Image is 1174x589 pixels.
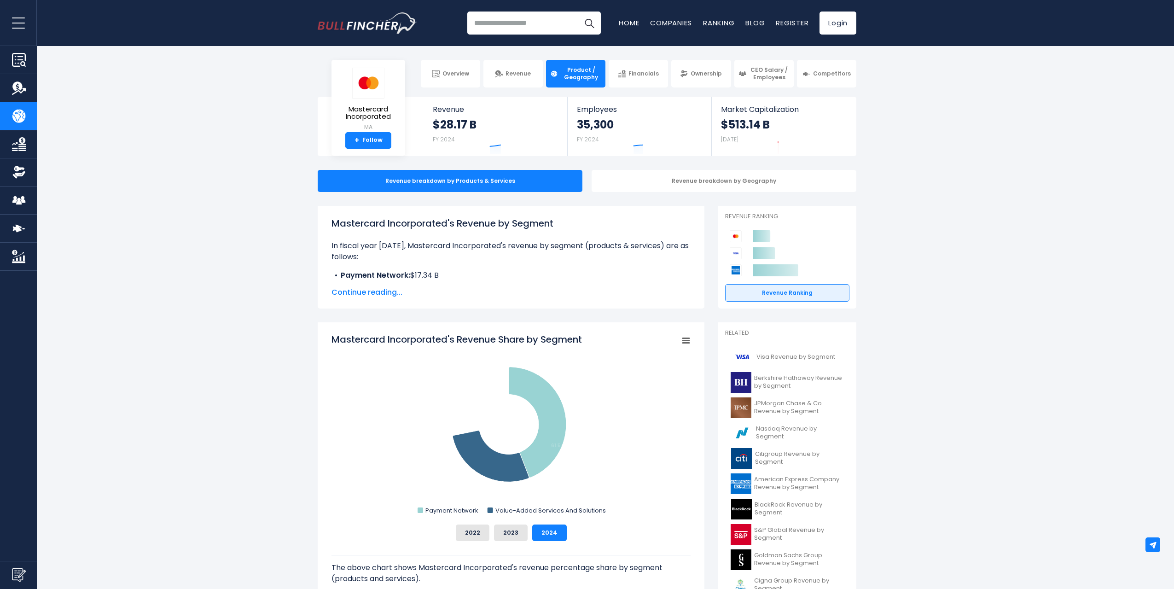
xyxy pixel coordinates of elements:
[421,60,480,87] a: Overview
[725,522,849,547] a: S&P Global Revenue by Segment
[721,135,738,143] small: [DATE]
[756,425,844,441] span: Nasdaq Revenue by Segment
[619,18,639,28] a: Home
[725,547,849,572] a: Goldman Sachs Group Revenue by Segment
[433,117,477,132] strong: $28.17 B
[755,501,844,517] span: BlackRock Revenue by Segment
[725,344,849,370] a: Visa Revenue by Segment
[341,270,410,280] b: Payment Network:
[731,499,752,519] img: BLK logo
[331,270,691,281] li: $17.34 B
[345,132,391,149] a: +Follow
[754,400,844,415] span: JPMorgan Chase & Co. Revenue by Segment
[338,67,398,132] a: Mastercard Incorporated MA
[721,117,770,132] strong: $513.14 B
[532,525,567,541] button: 2024
[578,12,601,35] button: Search
[730,247,742,259] img: Visa competitors logo
[819,12,856,35] a: Login
[494,525,528,541] button: 2023
[731,423,753,443] img: NDAQ logo
[495,506,606,515] text: Value-Added Services And Solutions
[318,12,417,34] img: Bullfincher logo
[577,135,599,143] small: FY 2024
[725,420,849,446] a: Nasdaq Revenue by Segment
[725,213,849,221] p: Revenue Ranking
[568,97,711,156] a: Employees 35,300 FY 2024
[318,170,582,192] div: Revenue breakdown by Products & Services
[551,442,570,449] tspan: 61.54 %
[731,524,751,545] img: SPGI logo
[449,403,468,410] tspan: 38.46 %
[442,70,469,77] span: Overview
[433,135,455,143] small: FY 2024
[725,496,849,522] a: BlackRock Revenue by Segment
[734,60,794,87] a: CEO Salary / Employees
[754,374,844,390] span: Berkshire Hathaway Revenue by Segment
[561,66,601,81] span: Product / Geography
[725,395,849,420] a: JPMorgan Chase & Co. Revenue by Segment
[650,18,692,28] a: Companies
[456,525,489,541] button: 2022
[725,370,849,395] a: Berkshire Hathaway Revenue by Segment
[754,476,844,491] span: American Express Company Revenue by Segment
[797,60,856,87] a: Competitors
[483,60,543,87] a: Revenue
[331,287,691,298] span: Continue reading...
[754,552,844,567] span: Goldman Sachs Group Revenue by Segment
[506,70,531,77] span: Revenue
[725,471,849,496] a: American Express Company Revenue by Segment
[776,18,808,28] a: Register
[671,60,731,87] a: Ownership
[609,60,668,87] a: Financials
[731,448,752,469] img: C logo
[355,136,359,145] strong: +
[721,105,846,114] span: Market Capitalization
[813,70,851,77] span: Competitors
[749,66,790,81] span: CEO Salary / Employees
[577,117,614,132] strong: 35,300
[592,170,856,192] div: Revenue breakdown by Geography
[703,18,734,28] a: Ranking
[331,216,691,230] h1: Mastercard Incorporated's Revenue by Segment
[424,97,568,156] a: Revenue $28.17 B FY 2024
[577,105,702,114] span: Employees
[725,329,849,337] p: Related
[331,333,582,346] tspan: Mastercard Incorporated's Revenue Share by Segment
[730,264,742,276] img: American Express Company competitors logo
[725,446,849,471] a: Citigroup Revenue by Segment
[712,97,855,156] a: Market Capitalization $513.14 B [DATE]
[731,397,751,418] img: JPM logo
[318,12,417,34] a: Go to homepage
[731,473,751,494] img: AXP logo
[731,347,754,367] img: V logo
[331,240,691,262] p: In fiscal year [DATE], Mastercard Incorporated's revenue by segment (products & services) are as ...
[331,333,691,517] svg: Mastercard Incorporated's Revenue Share by Segment
[755,450,844,466] span: Citigroup Revenue by Segment
[433,105,558,114] span: Revenue
[425,506,478,515] text: Payment Network
[754,526,844,542] span: S&P Global Revenue by Segment
[745,18,765,28] a: Blog
[725,284,849,302] a: Revenue Ranking
[628,70,659,77] span: Financials
[339,105,398,121] span: Mastercard Incorporated
[731,549,751,570] img: GS logo
[731,372,751,393] img: BRK-B logo
[331,562,691,584] p: The above chart shows Mastercard Incorporated's revenue percentage share by segment (products and...
[756,353,835,361] span: Visa Revenue by Segment
[12,165,26,179] img: Ownership
[339,123,398,131] small: MA
[691,70,722,77] span: Ownership
[546,60,605,87] a: Product / Geography
[730,230,742,242] img: Mastercard Incorporated competitors logo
